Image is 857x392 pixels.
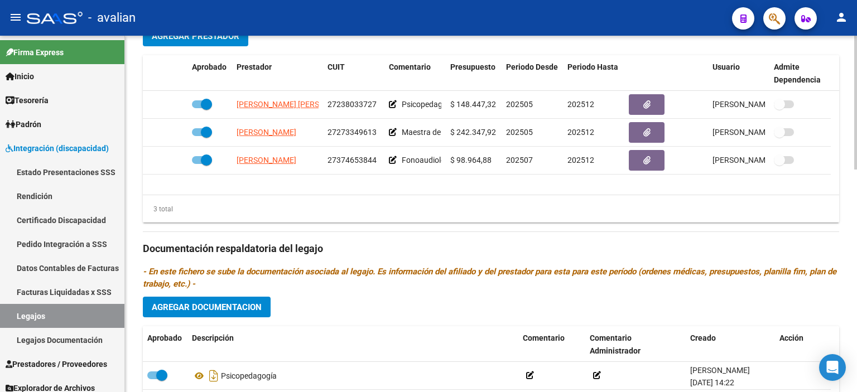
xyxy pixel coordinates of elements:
span: Comentario [523,333,565,342]
span: [PERSON_NAME] [DATE] [712,128,800,137]
span: 27273349613 [328,128,377,137]
datatable-header-cell: Periodo Hasta [563,55,624,92]
span: Integración (discapacidad) [6,142,109,154]
i: - En este fichero se sube la documentación asociada al legajo. Es información del afiliado y del ... [143,267,836,289]
span: Fonoaudiología 2 sesiones semanales [402,156,533,164]
span: [DATE] 14:22 [690,378,734,387]
datatable-header-cell: Creado [686,326,775,363]
span: 27374653844 [328,156,377,164]
span: Periodo Hasta [567,62,618,71]
datatable-header-cell: Descripción [187,326,518,363]
button: Agregar Prestador [143,26,248,46]
span: 202512 [567,156,594,164]
div: 3 total [143,203,173,215]
span: [PERSON_NAME] [DATE] [712,156,800,164]
datatable-header-cell: Admite Dependencia [769,55,831,92]
span: Comentario [389,62,431,71]
span: Creado [690,333,716,342]
span: 202505 [506,100,533,109]
span: [PERSON_NAME] [DATE] [712,100,800,109]
div: Open Intercom Messenger [819,354,846,381]
datatable-header-cell: Comentario Administrador [585,326,686,363]
span: Psicopedagogía 3 sesiones semanales [402,100,535,109]
div: Psicopedagogía [192,367,514,385]
button: Agregar Documentacion [143,297,271,317]
span: Usuario [712,62,740,71]
span: - avalian [88,6,136,30]
datatable-header-cell: Periodo Desde [502,55,563,92]
span: CUIT [328,62,345,71]
span: [PERSON_NAME] [237,156,296,164]
span: Prestadores / Proveedores [6,358,107,370]
span: Aprobado [147,333,182,342]
span: 202505 [506,128,533,137]
span: Padrón [6,118,41,130]
span: Periodo Desde [506,62,558,71]
datatable-header-cell: Presupuesto [446,55,502,92]
span: Tesorería [6,94,49,107]
span: 202507 [506,156,533,164]
span: Maestra de apoyo 6 horas semanales [402,128,531,137]
mat-icon: menu [9,11,22,24]
span: Comentario Administrador [590,333,641,355]
span: $ 148.447,32 [450,100,496,109]
mat-icon: person [835,11,848,24]
span: Inicio [6,70,34,83]
span: Descripción [192,333,234,342]
span: Prestador [237,62,272,71]
datatable-header-cell: CUIT [323,55,384,92]
span: 202512 [567,100,594,109]
span: [PERSON_NAME] [237,128,296,137]
span: 27238033727 [328,100,377,109]
span: Acción [779,333,803,342]
span: [PERSON_NAME] [690,366,750,375]
span: $ 98.964,88 [450,156,492,164]
span: [PERSON_NAME] [PERSON_NAME] [237,100,358,109]
datatable-header-cell: Prestador [232,55,323,92]
span: Agregar Documentacion [152,302,262,312]
span: Agregar Prestador [152,31,239,41]
span: $ 242.347,92 [450,128,496,137]
datatable-header-cell: Comentario [384,55,446,92]
h3: Documentación respaldatoria del legajo [143,241,839,257]
datatable-header-cell: Comentario [518,326,585,363]
datatable-header-cell: Acción [775,326,831,363]
i: Descargar documento [206,367,221,385]
datatable-header-cell: Usuario [708,55,769,92]
span: Presupuesto [450,62,495,71]
span: 202512 [567,128,594,137]
span: Firma Express [6,46,64,59]
datatable-header-cell: Aprobado [187,55,232,92]
span: Admite Dependencia [774,62,821,84]
span: Aprobado [192,62,227,71]
datatable-header-cell: Aprobado [143,326,187,363]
